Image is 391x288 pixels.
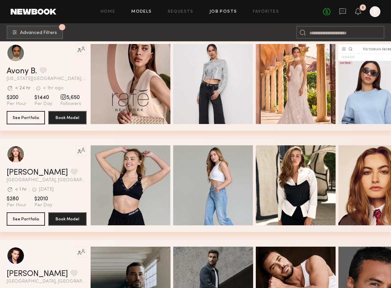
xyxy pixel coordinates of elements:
[7,212,45,226] button: See Portfolio
[7,202,26,208] span: Per Hour
[34,101,52,107] span: Per Day
[7,94,26,101] span: $200
[7,77,87,81] span: [US_STATE][GEOGRAPHIC_DATA], [GEOGRAPHIC_DATA]
[34,196,52,202] span: $2010
[34,94,52,101] span: $1440
[7,196,26,202] span: $280
[60,101,81,107] span: Followers
[101,10,116,14] a: Home
[34,202,52,208] span: Per Day
[209,10,237,14] a: Job Posts
[43,86,64,91] div: < 1hr ago
[7,67,37,75] a: Avony B.
[168,10,194,14] a: Requests
[15,86,31,91] div: < 24 hr
[7,169,68,177] a: [PERSON_NAME]
[362,6,364,10] div: 1
[15,187,27,192] div: < 1 hr
[253,10,279,14] a: Favorites
[48,111,87,124] button: Book Model
[131,10,152,14] a: Models
[20,31,57,35] span: Advanced Filters
[48,212,87,226] button: Book Model
[39,187,54,192] div: [DATE]
[61,26,63,29] span: 1
[60,94,81,101] span: 5,650
[7,270,68,278] a: [PERSON_NAME]
[370,6,380,17] a: E
[7,178,87,183] span: [GEOGRAPHIC_DATA], [GEOGRAPHIC_DATA]
[7,111,45,124] button: See Portfolio
[7,279,87,284] span: [GEOGRAPHIC_DATA], [GEOGRAPHIC_DATA]
[7,26,63,39] button: 1Advanced Filters
[7,101,26,107] span: Per Hour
